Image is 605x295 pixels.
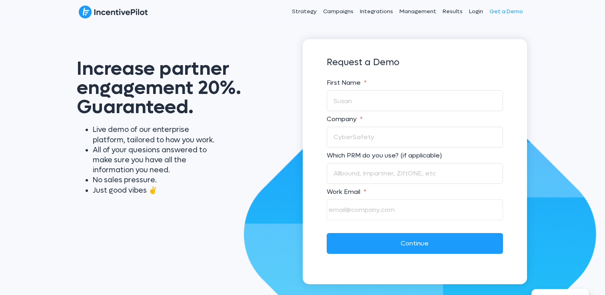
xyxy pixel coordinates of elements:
li: All of your quesions answered to make sure you have all the information you need. [93,145,219,175]
label: First Name [327,79,503,87]
a: Management [396,2,439,22]
li: No sales pressure. [93,175,219,185]
a: Results [439,2,466,22]
input: Allbound, Impartner, ZiftONE, etc [327,163,503,184]
label: Company [327,115,503,124]
input: Continue [327,233,503,254]
a: Integrations [357,2,396,22]
a: Login [466,2,486,22]
input: Susan [327,90,503,111]
nav: Header Menu [234,2,527,22]
label: Work Email [327,188,503,196]
a: Campaigns [320,2,357,22]
h3: Request a Demo [327,54,503,72]
input: CyberSafety [327,127,503,147]
a: Get a Demo [486,2,526,22]
label: Which PRM do you use? (if applicable) [327,151,503,160]
li: Just good vibes ✌️ [93,185,219,195]
a: Strategy [289,2,320,22]
span: Increase partner engagement 20%. Guaranteed. [77,56,241,120]
img: IncentivePilot [79,5,148,19]
input: email@company.com [327,199,503,220]
li: Live demo of our enterprise platform, tailored to how you work. [93,125,219,145]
